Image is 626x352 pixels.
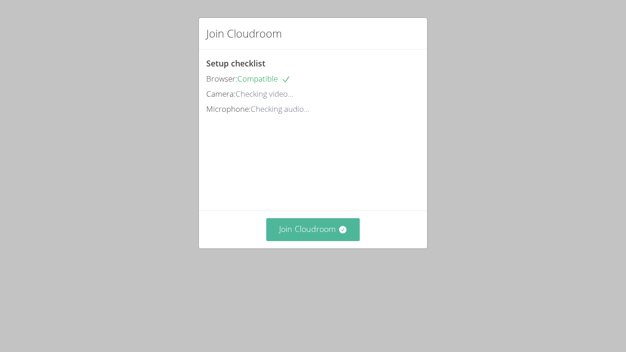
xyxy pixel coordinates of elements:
span: Camera: [206,88,236,99]
span: Setup checklist [206,58,265,69]
span: Checking audio... [251,104,309,114]
button: Join Cloudroom [266,218,360,241]
span: Browser: [206,73,237,84]
span: Microphone: [206,104,251,114]
h2: Join Cloudroom [206,25,282,42]
span: Checking video... [236,88,293,99]
span: Compatible [237,73,291,84]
